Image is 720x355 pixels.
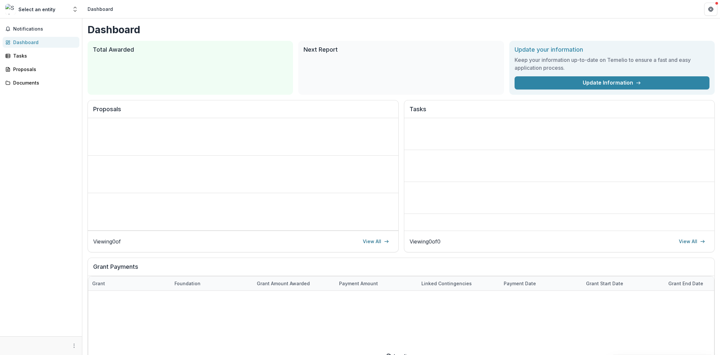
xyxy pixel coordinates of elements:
[18,6,55,13] div: Select an entity
[3,50,79,61] a: Tasks
[88,6,113,13] div: Dashboard
[704,3,717,16] button: Get Help
[410,238,440,245] p: Viewing 0 of 0
[675,236,709,247] a: View All
[70,342,78,350] button: More
[93,238,121,245] p: Viewing 0 of
[13,39,74,46] div: Dashboard
[515,76,709,89] a: Update Information
[93,46,288,53] h2: Total Awarded
[85,4,116,14] nav: breadcrumb
[359,236,393,247] a: View All
[304,46,498,53] h2: Next Report
[515,46,709,53] h2: Update your information
[3,24,79,34] button: Notifications
[13,52,74,59] div: Tasks
[13,79,74,86] div: Documents
[93,263,709,276] h2: Grant Payments
[88,24,715,36] h1: Dashboard
[410,106,709,118] h2: Tasks
[70,3,80,16] button: Open entity switcher
[3,37,79,48] a: Dashboard
[13,26,77,32] span: Notifications
[515,56,709,72] h3: Keep your information up-to-date on Temelio to ensure a fast and easy application process.
[93,106,393,118] h2: Proposals
[13,66,74,73] div: Proposals
[3,64,79,75] a: Proposals
[5,4,16,14] img: Select an entity
[3,77,79,88] a: Documents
